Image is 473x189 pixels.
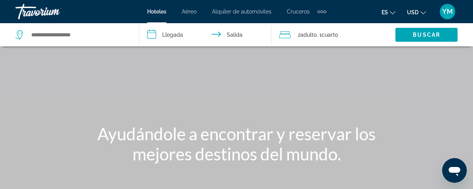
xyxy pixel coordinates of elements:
span: Buscar [413,32,440,38]
a: Travorium [15,2,93,22]
span: 2 [298,29,317,40]
a: Cruceros [287,9,310,15]
button: User Menu [437,3,458,20]
h1: Ayudándole a encontrar y reservar los mejores destinos del mundo. [92,124,381,164]
button: Change language [381,7,395,18]
button: Travelers: 2 adults, 0 children [271,23,395,46]
span: USD [407,9,419,15]
button: Buscar [395,28,458,42]
iframe: Botón para iniciar la ventana de mensajería [442,158,467,183]
a: Aéreo [182,9,197,15]
span: Adulto [300,32,317,38]
span: es [381,9,388,15]
a: Hoteles [147,9,166,15]
button: Check in and out dates [139,23,271,46]
button: Extra navigation items [317,5,326,18]
button: Change currency [407,7,426,18]
span: YM [442,8,453,15]
span: Cuarto [322,32,338,38]
a: Alquiler de automóviles [212,9,271,15]
span: , 1 [317,29,338,40]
